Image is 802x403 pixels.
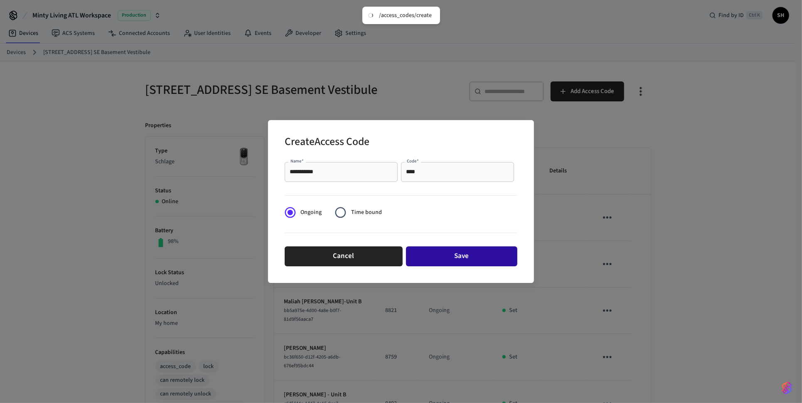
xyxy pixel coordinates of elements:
[406,246,517,266] button: Save
[290,158,304,165] label: Name
[379,12,432,19] div: /access_codes/create
[782,381,792,395] img: SeamLogoGradient.69752ec5.svg
[285,130,369,155] h2: Create Access Code
[351,208,382,217] span: Time bound
[285,246,403,266] button: Cancel
[407,158,419,165] label: Code
[300,208,322,217] span: Ongoing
